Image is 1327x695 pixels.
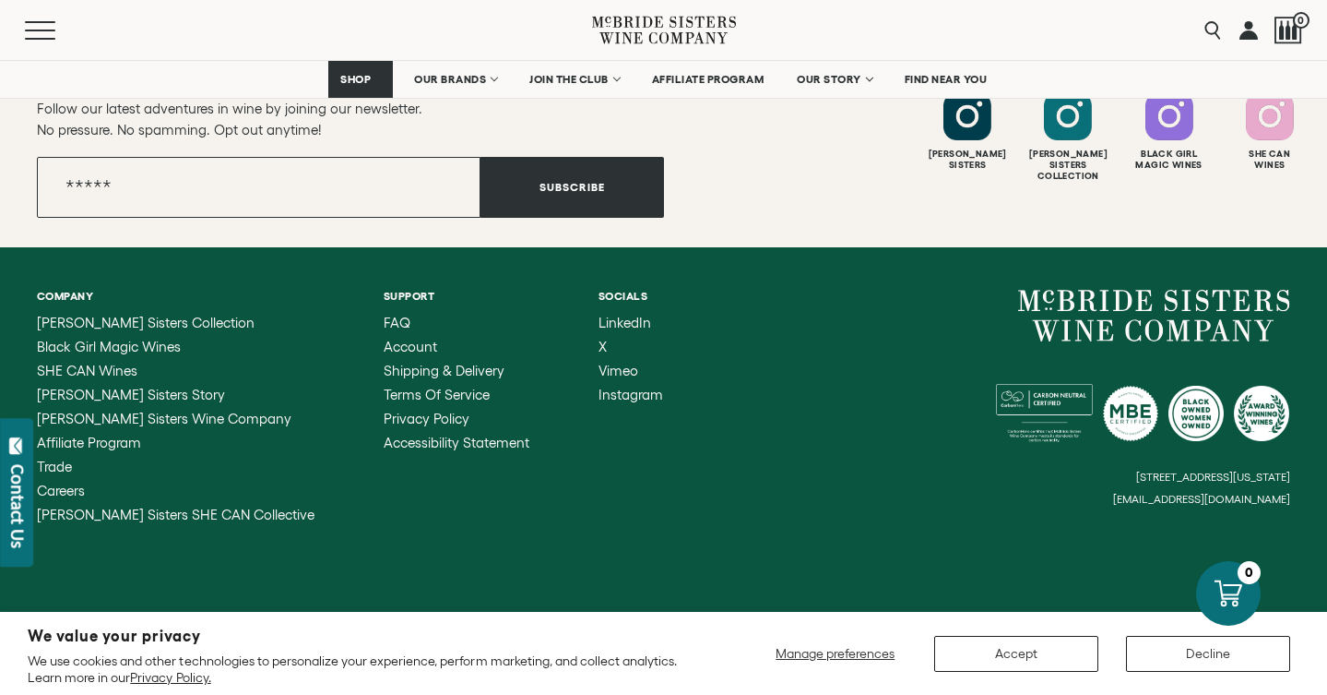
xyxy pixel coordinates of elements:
a: Careers [37,484,314,498]
a: McBride Sisters Wine Company [37,412,314,426]
a: Terms of Service [384,388,529,402]
a: Privacy Policy [384,412,529,426]
span: OUR STORY [797,73,861,86]
span: FIND NEAR YOU [905,73,988,86]
div: 0 [1238,561,1261,584]
span: [PERSON_NAME] Sisters Collection [37,315,255,330]
a: SHE CAN Wines [37,364,314,378]
a: Follow McBride Sisters Collection on Instagram [PERSON_NAME] SistersCollection [1020,92,1116,182]
span: X [598,339,607,354]
a: Trade [37,460,314,474]
span: JOIN THE CLUB [529,73,609,86]
span: Account [384,339,437,354]
h2: We value your privacy [28,629,701,644]
span: [PERSON_NAME] Sisters Wine Company [37,411,291,426]
p: We use cookies and other technologies to personalize your experience, perform marketing, and coll... [28,653,701,686]
a: McBride Sisters SHE CAN Collective [37,508,314,522]
a: X [598,340,663,354]
div: [PERSON_NAME] Sisters Collection [1020,149,1116,182]
span: Terms of Service [384,387,490,402]
span: [PERSON_NAME] Sisters Story [37,387,225,402]
button: Subscribe [480,157,664,218]
a: OUR STORY [785,61,883,98]
span: AFFILIATE PROGRAM [652,73,764,86]
a: Follow McBride Sisters on Instagram [PERSON_NAME]Sisters [919,92,1015,171]
span: Shipping & Delivery [384,363,504,378]
div: Black Girl Magic Wines [1121,149,1217,171]
input: Email [37,157,480,218]
a: Vimeo [598,364,663,378]
a: Black Girl Magic Wines [37,340,314,354]
span: Manage preferences [776,646,895,661]
button: Accept [934,636,1098,672]
a: Privacy Policy. [130,670,210,685]
div: Contact Us [8,464,27,548]
span: [PERSON_NAME] Sisters SHE CAN Collective [37,507,314,522]
a: McBride Sisters Wine Company [1018,290,1290,342]
small: [EMAIL_ADDRESS][DOMAIN_NAME] [1113,493,1290,506]
a: McBride Sisters Story [37,388,314,402]
span: LinkedIn [598,315,651,330]
a: JOIN THE CLUB [517,61,631,98]
span: SHE CAN Wines [37,363,137,378]
span: Accessibility Statement [384,435,529,450]
a: Account [384,340,529,354]
a: SHOP [328,61,393,98]
button: Mobile Menu Trigger [25,21,91,40]
span: OUR BRANDS [414,73,486,86]
span: Affiliate Program [37,435,141,450]
span: Trade [37,459,72,474]
span: Black Girl Magic Wines [37,339,181,354]
span: FAQ [384,315,410,330]
a: FIND NEAR YOU [893,61,1000,98]
span: SHOP [340,73,372,86]
a: Affiliate Program [37,436,314,450]
a: Follow SHE CAN Wines on Instagram She CanWines [1222,92,1318,171]
span: Careers [37,483,85,498]
div: [PERSON_NAME] Sisters [919,149,1015,171]
a: AFFILIATE PROGRAM [640,61,776,98]
span: Vimeo [598,363,638,378]
span: Privacy Policy [384,411,469,426]
small: [STREET_ADDRESS][US_STATE] [1136,471,1290,483]
a: Shipping & Delivery [384,364,529,378]
a: Accessibility Statement [384,436,529,450]
button: Manage preferences [764,636,906,672]
a: LinkedIn [598,316,663,330]
a: Instagram [598,388,663,402]
a: McBride Sisters Collection [37,316,314,330]
span: 0 [1293,12,1309,29]
a: OUR BRANDS [402,61,508,98]
p: Follow our latest adventures in wine by joining our newsletter. No pressure. No spamming. Opt out... [37,98,664,140]
a: FAQ [384,316,529,330]
div: She Can Wines [1222,149,1318,171]
a: Follow Black Girl Magic Wines on Instagram Black GirlMagic Wines [1121,92,1217,171]
button: Decline [1126,636,1290,672]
